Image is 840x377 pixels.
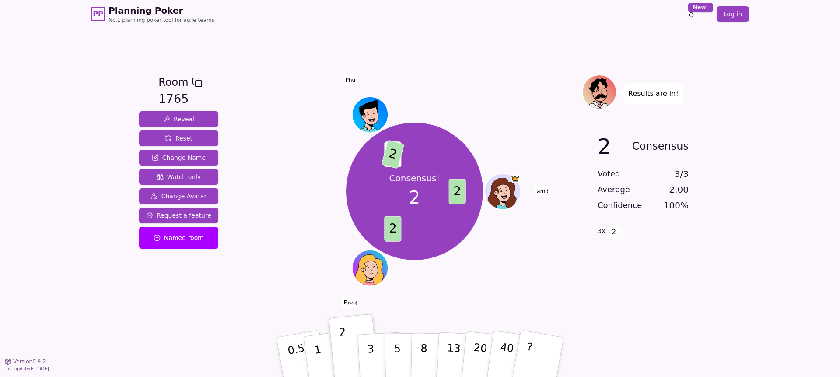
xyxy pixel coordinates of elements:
span: 3 / 3 [675,168,689,180]
span: Reveal [163,115,194,123]
span: (you) [347,301,357,305]
span: Change Name [152,153,206,162]
span: Voted [598,168,620,180]
p: Consensus! [388,172,441,185]
span: Confidence [598,199,642,211]
span: 2 [385,216,402,242]
a: Log in [717,6,749,22]
span: Request a feature [146,211,211,220]
span: 2 [609,225,619,240]
span: Named room [154,233,204,242]
span: PP [93,9,103,19]
span: Average [598,183,630,196]
span: 2 [381,140,405,169]
span: Last updated: [DATE] [4,366,49,371]
button: Change Name [139,150,218,166]
p: 2 [339,326,350,373]
button: Click to change your avatar [353,251,387,285]
span: Change Avatar [151,192,207,201]
span: Click to change your name [535,185,551,197]
button: Change Avatar [139,188,218,204]
div: 1765 [158,90,202,108]
div: New! [688,3,713,12]
span: 2 [449,179,466,204]
button: Reveal [139,111,218,127]
span: 2 [409,184,420,211]
span: Click to change your name [343,74,357,86]
span: 2 [598,136,611,157]
span: 100 % [664,199,689,211]
span: amd is the host [511,174,520,183]
span: Planning Poker [108,4,214,17]
span: Room [158,74,188,90]
button: Request a feature [139,208,218,223]
p: Results are in! [628,88,679,100]
span: Consensus [632,136,689,157]
button: Named room [139,227,218,249]
button: Watch only [139,169,218,185]
span: Version 0.9.2 [13,358,46,365]
span: 2.00 [669,183,689,196]
button: New! [683,6,699,22]
span: Click to change your name [342,296,359,309]
button: Version0.9.2 [4,358,46,365]
button: Reset [139,130,218,146]
span: Reset [165,134,192,143]
span: Watch only [157,173,201,181]
a: PPPlanning PokerNo.1 planning poker tool for agile teams [91,4,214,24]
span: No.1 planning poker tool for agile teams [108,17,214,24]
span: 3 x [598,226,605,236]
